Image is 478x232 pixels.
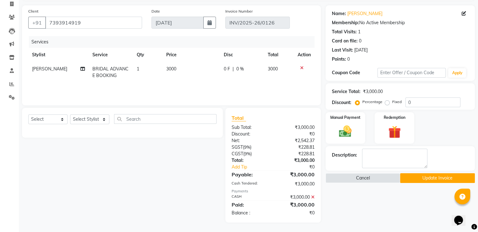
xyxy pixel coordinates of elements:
[264,48,294,62] th: Total
[244,145,250,150] span: 9%
[227,137,273,144] div: Net:
[400,173,475,183] button: Update Invoice
[236,66,244,72] span: 0 %
[294,48,315,62] th: Action
[224,66,230,72] span: 0 F
[332,56,346,63] div: Points:
[332,19,359,26] div: Membership:
[244,151,250,156] span: 9%
[359,38,361,44] div: 0
[326,173,400,183] button: Cancel
[227,181,273,187] div: Cash Tendered:
[227,124,273,131] div: Sub Total:
[452,207,472,226] iframe: chat widget
[227,194,273,201] div: CASH
[232,151,243,157] span: CGST
[332,38,358,44] div: Card on file:
[225,8,253,14] label: Invoice Number
[220,48,264,62] th: Disc
[227,201,273,208] div: Paid:
[354,47,368,53] div: [DATE]
[332,99,351,106] div: Discount:
[273,144,319,151] div: ₹228.81
[332,69,377,76] div: Coupon Code
[227,144,273,151] div: ( )
[273,181,319,187] div: ₹3,000.00
[332,152,357,158] div: Description:
[268,66,278,72] span: 3000
[227,210,273,216] div: Balance :
[335,124,355,139] img: _cash.svg
[273,157,319,164] div: ₹3,000.00
[232,115,246,121] span: Total
[273,201,319,208] div: ₹3,000.00
[273,171,319,178] div: ₹3,000.00
[377,68,446,78] input: Enter Offer / Coupon Code
[162,48,220,62] th: Price
[227,131,273,137] div: Discount:
[133,48,162,62] th: Qty
[273,194,319,201] div: ₹3,000.00
[330,115,360,120] label: Manual Payment
[137,66,139,72] span: 1
[332,19,469,26] div: No Active Membership
[114,114,217,124] input: Search
[227,164,281,170] a: Add Tip
[347,10,382,17] a: [PERSON_NAME]
[28,8,38,14] label: Client
[332,10,346,17] div: Name:
[281,164,319,170] div: ₹0
[92,66,129,78] span: BRIDAL ADVANCE BOOKING
[448,68,466,78] button: Apply
[273,151,319,157] div: ₹228.81
[358,29,360,35] div: 1
[28,48,89,62] th: Stylist
[45,17,142,29] input: Search by Name/Mobile/Email/Code
[347,56,350,63] div: 0
[332,29,357,35] div: Total Visits:
[233,66,234,72] span: |
[232,189,315,194] div: Payments
[332,47,353,53] div: Last Visit:
[273,124,319,131] div: ₹3,000.00
[332,88,360,95] div: Service Total:
[363,88,383,95] div: ₹3,000.00
[151,8,160,14] label: Date
[32,66,67,72] span: [PERSON_NAME]
[273,137,319,144] div: ₹2,542.37
[227,157,273,164] div: Total:
[232,144,243,150] span: SGST
[28,17,46,29] button: +91
[29,36,319,48] div: Services
[89,48,133,62] th: Service
[273,131,319,137] div: ₹0
[273,210,319,216] div: ₹0
[392,99,402,105] label: Fixed
[227,171,273,178] div: Payable:
[384,124,405,140] img: _gift.svg
[362,99,382,105] label: Percentage
[166,66,176,72] span: 3000
[227,151,273,157] div: ( )
[384,115,405,120] label: Redemption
